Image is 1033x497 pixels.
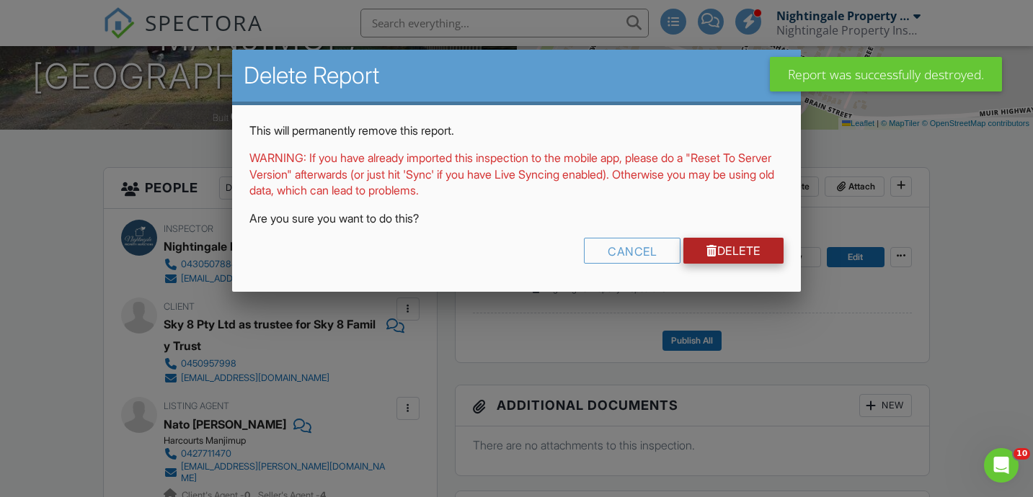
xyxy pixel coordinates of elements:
[244,61,789,90] h2: Delete Report
[249,210,783,226] p: Are you sure you want to do this?
[984,448,1019,483] iframe: Intercom live chat
[770,57,1002,91] div: Report was successfully destroyed.
[249,122,783,138] p: This will permanently remove this report.
[249,150,783,198] p: WARNING: If you have already imported this inspection to the mobile app, please do a "Reset To Se...
[584,238,680,264] div: Cancel
[1014,448,1030,460] span: 10
[683,238,784,264] a: Delete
